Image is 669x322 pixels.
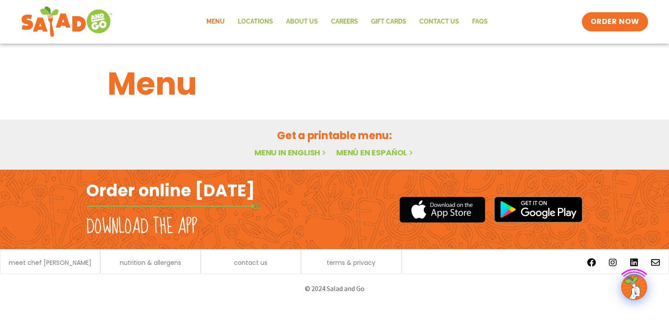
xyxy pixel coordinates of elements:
a: Menu [200,12,231,32]
img: fork [86,204,260,209]
a: terms & privacy [327,260,375,266]
a: Menú en español [336,147,415,158]
a: Contact Us [413,12,466,32]
a: Careers [324,12,365,32]
a: ORDER NOW [582,12,648,31]
a: Locations [231,12,280,32]
a: About Us [280,12,324,32]
h1: Menu [108,60,561,107]
h2: Order online [DATE] [86,180,255,201]
a: Menu in English [254,147,328,158]
h2: Download the app [86,215,197,239]
a: GIFT CARDS [365,12,413,32]
a: nutrition & allergens [120,260,181,266]
a: contact us [234,260,267,266]
span: ORDER NOW [591,17,639,27]
img: new-SAG-logo-768×292 [21,4,113,39]
p: © 2024 Salad and Go [91,283,578,295]
h2: Get a printable menu: [108,128,561,143]
img: appstore [399,195,485,224]
img: google_play [494,196,583,223]
a: FAQs [466,12,494,32]
nav: Menu [200,12,494,32]
a: meet chef [PERSON_NAME] [9,260,91,266]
